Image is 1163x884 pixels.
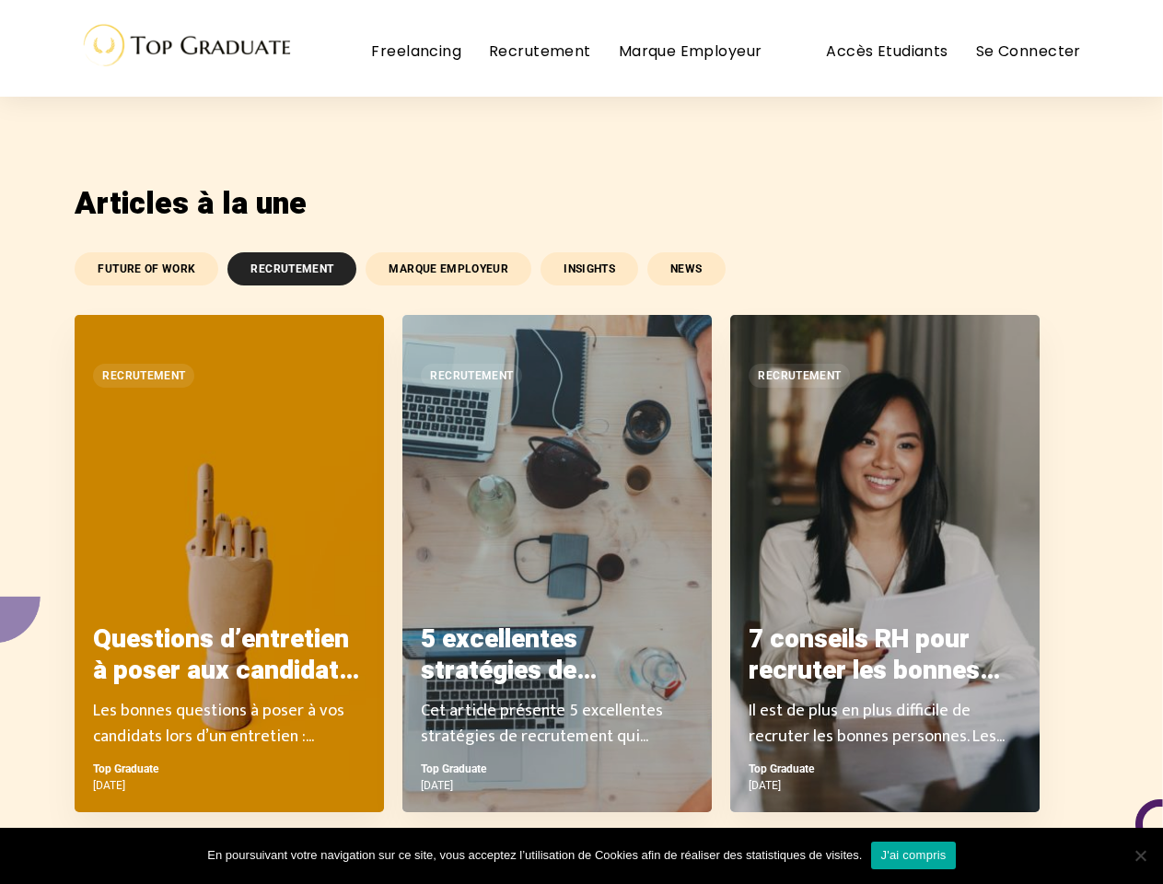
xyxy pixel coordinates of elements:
a: 5 excellentes stratégies de recrutement pour attirer les meilleurs jeunes talents [421,624,693,686]
a: NEWS [647,252,725,285]
a: INSIGHTS [541,252,638,285]
a: [DATE] [421,779,453,792]
a: Cet article présente 5 excellentes stratégies de recrutement qui peuvent vous aider à attirer de ... [421,698,693,749]
span: En poursuivant votre navigation sur ce site, vous acceptez l’utilisation de Cookies afin de réali... [207,846,862,865]
a: [DATE] [93,779,125,792]
span: Non [1131,846,1149,865]
a: [DATE] [749,779,781,792]
a: 7 conseils RH pour recruter les bonnes personnes pour votre entreprise [749,624,1021,686]
a: RECRUTEMENT [227,252,356,285]
img: Blog [68,15,297,75]
a: RECRUTEMENT [102,369,185,382]
a: Marque Employeur [619,33,762,64]
a: J'ai compris [871,842,955,869]
a: Les bonnes questions à poser à vos candidats lors d’un entretien : comment choisir les meilleures... [93,698,366,749]
a: RECRUTEMENT [758,369,841,382]
a: RECRUTEMENT [430,369,513,382]
a: MARQUE EMPLOYEUR [366,252,531,285]
a: Questions d’entretien à poser aux candidats : Un guide complet [93,624,366,686]
a: Recrutement [489,33,591,64]
a: Top Graduate [93,762,158,775]
a: Top Graduate [749,762,814,775]
a: Top Graduate [421,762,486,775]
a: Il est de plus en plus difficile de recruter les bonnes personnes. Les entreprises d’[DATE] sont ... [749,698,1021,749]
a: Se Connecter [976,33,1081,64]
h3: Articles à la une [75,185,307,223]
a: FUTURE OF WORK [75,252,218,285]
a: Freelancing [371,33,461,64]
a: Accès Etudiants [826,33,948,64]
